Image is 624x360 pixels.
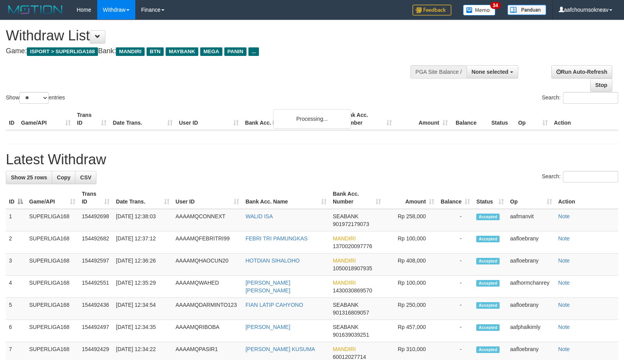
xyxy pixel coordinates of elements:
span: None selected [472,69,509,75]
a: [PERSON_NAME] KUSUMA [245,346,315,352]
span: MEGA [200,47,222,56]
td: Rp 408,000 [384,254,437,276]
th: User ID [176,108,242,130]
th: Amount: activate to sort column ascending [384,187,437,209]
th: Op [515,108,551,130]
div: PGA Site Balance / [411,65,467,78]
label: Search: [542,92,618,104]
td: 3 [6,254,26,276]
span: Show 25 rows [11,174,47,181]
a: Note [558,257,570,264]
th: Bank Acc. Name [242,108,339,130]
a: Note [558,346,570,352]
th: Bank Acc. Name: activate to sort column ascending [242,187,330,209]
a: CSV [75,171,96,184]
span: PANIN [224,47,246,56]
th: Trans ID [74,108,110,130]
span: BTN [147,47,164,56]
td: Rp 457,000 [384,320,437,342]
span: ISPORT > SUPERLIGA168 [27,47,98,56]
td: 5 [6,298,26,320]
th: Game/API: activate to sort column ascending [26,187,79,209]
a: Note [558,324,570,330]
td: 154492682 [79,231,113,254]
span: Copy [57,174,70,181]
th: Action [555,187,618,209]
a: Note [558,302,570,308]
td: 4 [6,276,26,298]
span: 34 [490,2,501,9]
td: AAAAMQWAHED [173,276,243,298]
td: - [437,320,473,342]
span: Copy 901972179073 to clipboard [333,221,369,227]
span: MAYBANK [166,47,198,56]
a: WALID ISA [245,213,273,219]
td: [DATE] 12:34:54 [113,298,172,320]
th: ID [6,108,18,130]
span: Accepted [476,324,500,331]
td: [DATE] 12:34:35 [113,320,172,342]
td: 154492597 [79,254,113,276]
span: Accepted [476,214,500,220]
td: AAAAMQHAOCUN20 [173,254,243,276]
th: Action [551,108,618,130]
a: Note [558,235,570,242]
td: AAAAMQFEBRITRI99 [173,231,243,254]
span: MANDIRI [333,346,356,352]
td: Rp 250,000 [384,298,437,320]
td: Rp 100,000 [384,231,437,254]
td: AAAAMQCONNEXT [173,209,243,231]
span: Accepted [476,280,500,287]
span: ... [248,47,259,56]
img: panduan.png [507,5,546,15]
span: Accepted [476,346,500,353]
td: aafmanvit [507,209,555,231]
a: HOTDIAN SIHALOHO [245,257,299,264]
td: SUPERLIGA168 [26,298,79,320]
span: Copy 1430030869570 to clipboard [333,287,372,294]
th: Trans ID: activate to sort column ascending [79,187,113,209]
h1: Latest Withdraw [6,152,618,167]
span: Copy 60012027714 to clipboard [333,354,366,360]
span: Accepted [476,258,500,264]
td: 154492497 [79,320,113,342]
input: Search: [563,92,618,104]
td: 154492551 [79,276,113,298]
td: SUPERLIGA168 [26,209,79,231]
a: Note [558,213,570,219]
button: None selected [467,65,518,78]
td: AAAAMQDARMINTO123 [173,298,243,320]
img: Feedback.jpg [413,5,451,16]
span: MANDIRI [333,280,356,286]
td: Rp 258,000 [384,209,437,231]
a: [PERSON_NAME] [245,324,290,330]
a: Note [558,280,570,286]
a: Stop [590,78,612,92]
span: Accepted [476,236,500,242]
th: Date Trans.: activate to sort column ascending [113,187,172,209]
td: SUPERLIGA168 [26,254,79,276]
td: - [437,298,473,320]
span: CSV [80,174,91,181]
span: SEABANK [333,302,358,308]
td: 6 [6,320,26,342]
td: AAAAMQRIBOBA [173,320,243,342]
td: aafloebrany [507,231,555,254]
td: - [437,254,473,276]
h1: Withdraw List [6,28,408,43]
span: SEABANK [333,213,358,219]
td: 154492698 [79,209,113,231]
td: SUPERLIGA168 [26,231,79,254]
input: Search: [563,171,618,183]
span: Copy 901316809057 to clipboard [333,310,369,316]
td: aafphalkimly [507,320,555,342]
th: Amount [395,108,451,130]
label: Search: [542,171,618,183]
td: SUPERLIGA168 [26,276,79,298]
th: Bank Acc. Number [339,108,395,130]
td: - [437,209,473,231]
td: [DATE] 12:37:12 [113,231,172,254]
td: - [437,231,473,254]
a: Copy [52,171,75,184]
select: Showentries [19,92,49,104]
